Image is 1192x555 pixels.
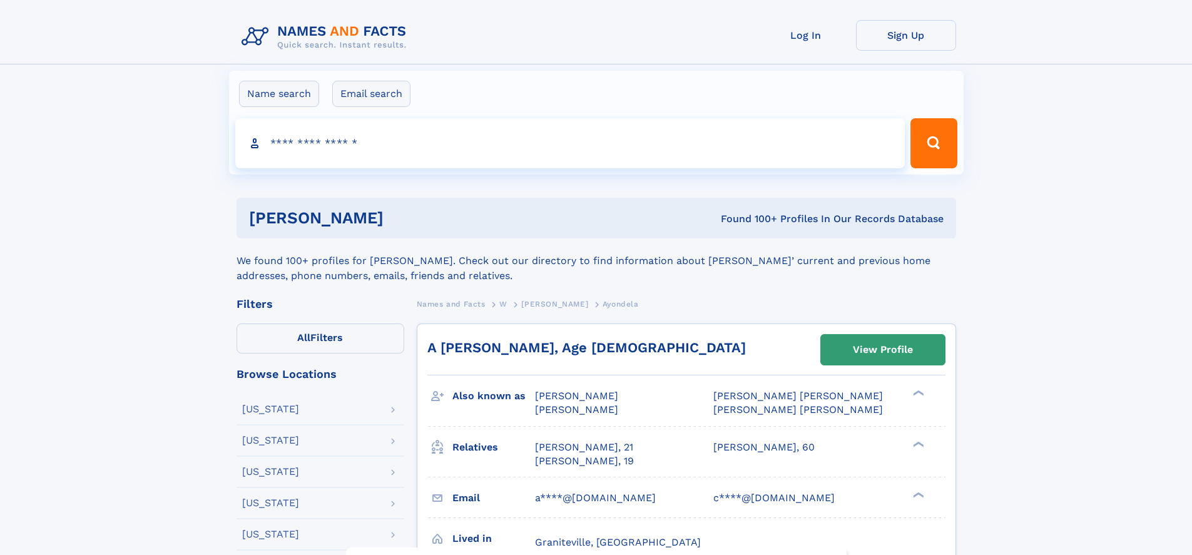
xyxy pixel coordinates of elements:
h3: Email [452,487,535,509]
span: [PERSON_NAME] [535,404,618,415]
a: View Profile [821,335,945,365]
span: [PERSON_NAME] [PERSON_NAME] [713,404,883,415]
span: [PERSON_NAME] [535,390,618,402]
img: Logo Names and Facts [237,20,417,54]
input: search input [235,118,905,168]
h3: Also known as [452,385,535,407]
a: [PERSON_NAME] [521,296,588,312]
div: ❯ [910,440,925,448]
span: Ayondela [603,300,639,308]
div: [US_STATE] [242,498,299,508]
label: Email search [332,81,410,107]
div: [US_STATE] [242,529,299,539]
div: Browse Locations [237,369,404,380]
div: [US_STATE] [242,467,299,477]
span: Graniteville, [GEOGRAPHIC_DATA] [535,536,701,548]
div: [US_STATE] [242,404,299,414]
label: Filters [237,323,404,354]
div: We found 100+ profiles for [PERSON_NAME]. Check out our directory to find information about [PERS... [237,238,956,283]
span: W [499,300,507,308]
div: ❯ [910,389,925,397]
div: View Profile [853,335,913,364]
a: [PERSON_NAME], 21 [535,440,633,454]
a: W [499,296,507,312]
span: [PERSON_NAME] [PERSON_NAME] [713,390,883,402]
a: Names and Facts [417,296,486,312]
a: [PERSON_NAME], 19 [535,454,634,468]
label: Name search [239,81,319,107]
a: Log In [756,20,856,51]
a: [PERSON_NAME], 60 [713,440,815,454]
div: Found 100+ Profiles In Our Records Database [552,212,944,226]
span: All [297,332,310,344]
div: Filters [237,298,404,310]
h1: [PERSON_NAME] [249,210,553,226]
div: ❯ [910,491,925,499]
a: Sign Up [856,20,956,51]
div: [US_STATE] [242,435,299,446]
span: [PERSON_NAME] [521,300,588,308]
a: A [PERSON_NAME], Age [DEMOGRAPHIC_DATA] [427,340,746,355]
h3: Relatives [452,437,535,458]
button: Search Button [910,118,957,168]
h3: Lived in [452,528,535,549]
